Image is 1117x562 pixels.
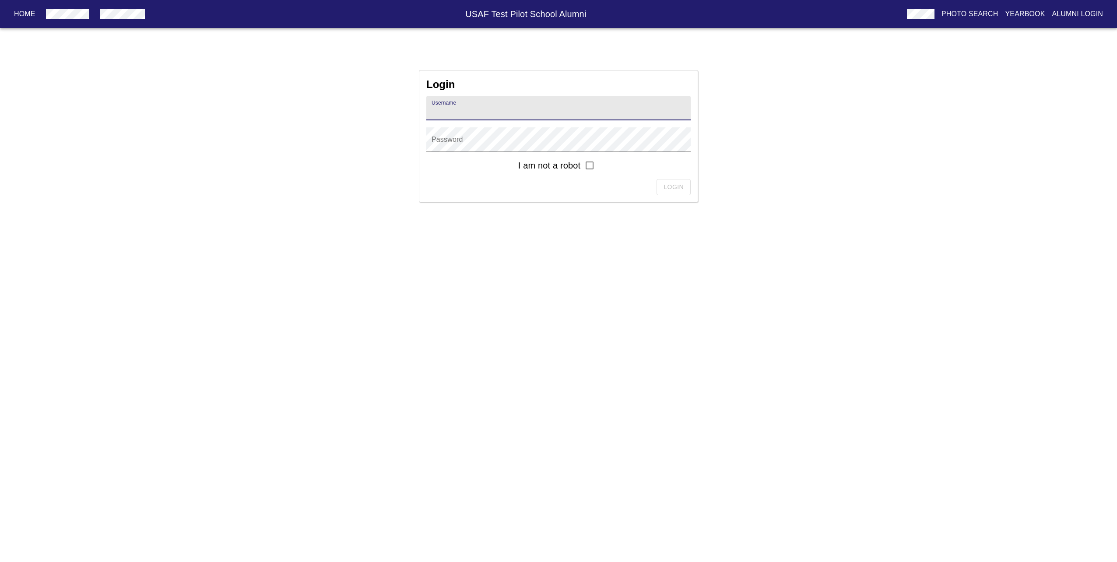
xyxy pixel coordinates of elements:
strong: Login [426,78,455,90]
h6: I am not a robot [518,158,580,172]
button: Yearbook [1001,6,1048,22]
h6: USAF Test Pilot School Alumni [148,7,903,21]
p: Home [14,9,35,19]
button: Photo Search [938,6,1002,22]
p: Alumni Login [1052,9,1103,19]
button: Alumni Login [1049,6,1107,22]
p: Yearbook [1005,9,1045,19]
p: Photo Search [941,9,998,19]
button: Home [11,6,39,22]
